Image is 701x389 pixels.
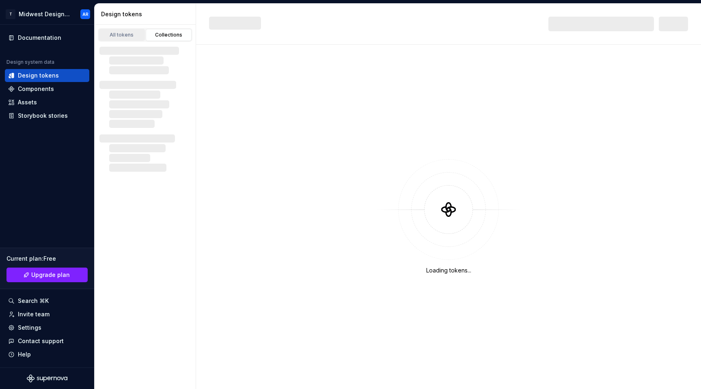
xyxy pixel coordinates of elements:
[27,374,67,383] svg: Supernova Logo
[18,112,68,120] div: Storybook stories
[82,11,88,17] div: AR
[18,310,50,318] div: Invite team
[5,335,89,348] button: Contact support
[18,85,54,93] div: Components
[101,32,142,38] div: All tokens
[101,10,192,18] div: Design tokens
[18,297,49,305] div: Search ⌘K
[5,82,89,95] a: Components
[5,308,89,321] a: Invite team
[31,271,70,279] span: Upgrade plan
[5,109,89,122] a: Storybook stories
[18,34,61,42] div: Documentation
[5,321,89,334] a: Settings
[19,10,71,18] div: Midwest Design System
[5,31,89,44] a: Documentation
[18,350,31,359] div: Help
[5,348,89,361] button: Help
[6,9,15,19] div: T
[6,59,54,65] div: Design system data
[2,5,93,23] button: TMidwest Design SystemAR
[18,98,37,106] div: Assets
[18,324,41,332] div: Settings
[6,255,88,263] div: Current plan : Free
[149,32,189,38] div: Collections
[5,294,89,307] button: Search ⌘K
[18,71,59,80] div: Design tokens
[18,337,64,345] div: Contact support
[5,69,89,82] a: Design tokens
[6,268,88,282] a: Upgrade plan
[5,96,89,109] a: Assets
[426,266,471,274] div: Loading tokens...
